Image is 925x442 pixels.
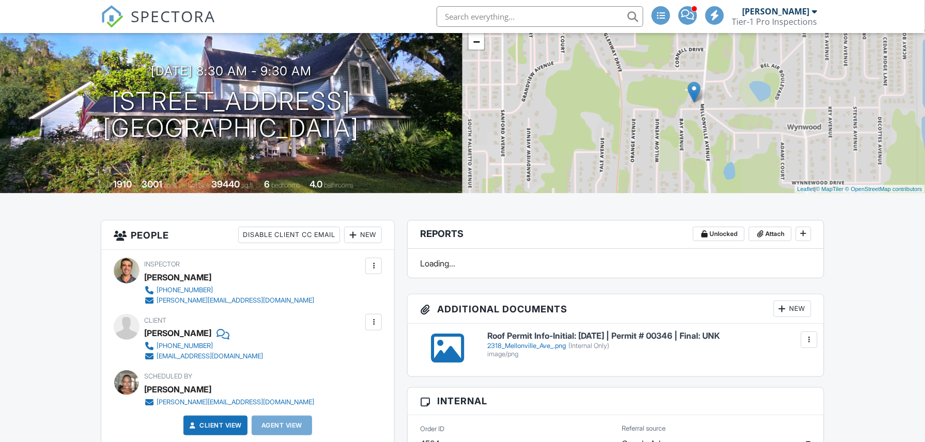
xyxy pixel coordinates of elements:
span: Built [101,181,112,189]
div: [EMAIL_ADDRESS][DOMAIN_NAME] [157,352,263,360]
div: [PERSON_NAME] [144,382,211,397]
a: Zoom out [469,34,484,50]
div: 2318_Mellonville_Ave_.png [487,342,811,350]
a: SPECTORA [101,14,215,36]
h3: [DATE] 8:30 am - 9:30 am [151,64,312,78]
a: [PHONE_NUMBER] [144,285,314,295]
a: © OpenStreetMap contributors [845,186,922,192]
div: Tier-1 Pro Inspections [732,17,818,27]
span: SPECTORA [131,5,215,27]
span: sq.ft. [242,181,255,189]
div: [PHONE_NUMBER] [157,286,213,294]
span: sq. ft. [164,181,179,189]
span: Lot Size [189,181,210,189]
div: | [795,185,925,194]
input: Search everything... [437,6,643,27]
span: bedrooms [272,181,300,189]
div: [PERSON_NAME] [743,6,810,17]
h3: People [101,220,394,250]
div: Disable Client CC Email [238,227,340,243]
span: Scheduled By [144,372,192,380]
h3: Additional Documents [408,294,824,324]
h3: Internal [408,388,824,415]
span: Inspector [144,260,180,268]
a: © MapTiler [816,186,844,192]
a: [PERSON_NAME][EMAIL_ADDRESS][DOMAIN_NAME] [144,295,314,306]
span: bathrooms [325,181,354,189]
div: [PERSON_NAME] [144,325,211,341]
div: [PERSON_NAME][EMAIL_ADDRESS][DOMAIN_NAME] [157,398,314,406]
h6: Roof Permit Info-Initial: [DATE] | Permit # 00346 | Final: UNK [487,331,811,341]
span: Client [144,317,166,324]
h1: [STREET_ADDRESS] [GEOGRAPHIC_DATA] [103,88,360,143]
a: Leaflet [797,186,814,192]
div: 6 [265,179,270,190]
div: 1910 [114,179,132,190]
div: New [344,227,382,243]
a: [EMAIL_ADDRESS][DOMAIN_NAME] [144,351,263,361]
div: [PERSON_NAME] [144,270,211,285]
a: [PHONE_NUMBER] [144,341,263,351]
div: 4.0 [310,179,323,190]
div: 3001 [142,179,163,190]
a: Client View [187,420,242,431]
label: Referral source [622,424,666,433]
div: image/png [487,350,811,358]
div: [PHONE_NUMBER] [157,342,213,350]
a: [PERSON_NAME][EMAIL_ADDRESS][DOMAIN_NAME] [144,397,314,407]
img: The Best Home Inspection Software - Spectora [101,5,124,28]
a: Roof Permit Info-Initial: [DATE] | Permit # 00346 | Final: UNK 2318_Mellonville_Ave_.png(Internal... [487,331,811,358]
div: 39440 [212,179,240,190]
span: (Internal Only) [568,342,609,350]
label: Order ID [420,424,444,434]
div: New [774,301,811,317]
div: [PERSON_NAME][EMAIL_ADDRESS][DOMAIN_NAME] [157,296,314,305]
